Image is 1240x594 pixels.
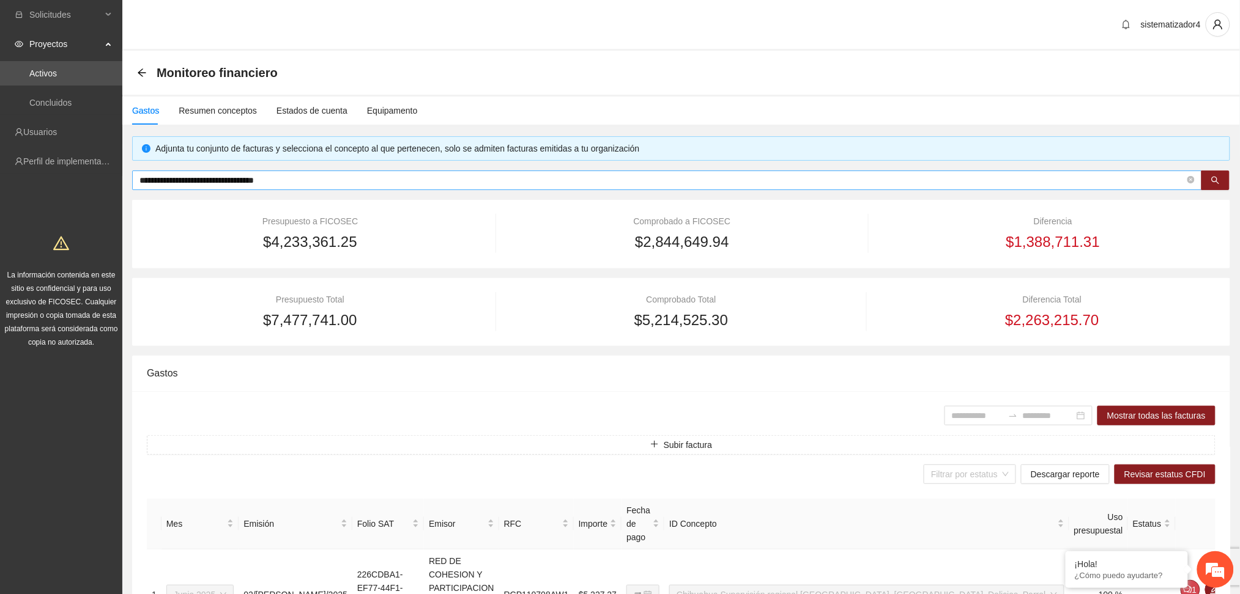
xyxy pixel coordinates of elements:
[891,215,1216,228] div: Diferencia
[161,499,239,549] th: Mes
[243,517,338,530] span: Emisión
[142,144,150,153] span: info-circle
[1206,19,1230,30] span: user
[5,271,118,346] span: La información contenida en este sitio es confidencial y para uso exclusivo de FICOSEC. Cualquier...
[1069,499,1128,549] th: Uso presupuestal
[147,293,473,306] div: Presupuesto Total
[201,6,230,35] div: Minimizar ventana de chat en vivo
[1124,468,1206,481] span: Revisar estatus CFDI
[664,438,712,452] span: Subir factura
[15,40,23,48] span: eye
[166,517,225,530] span: Mes
[664,499,1069,549] th: ID Concepto
[147,356,1216,391] div: Gastos
[424,499,499,549] th: Emisor
[277,104,347,117] div: Estados de cuenta
[1187,175,1195,186] span: close-circle
[1187,176,1195,183] span: close-circle
[155,142,1220,155] div: Adjunta tu conjunto de facturas y selecciona el concepto al que pertenecen, solo se admiten factu...
[429,517,485,530] span: Emisor
[518,293,845,306] div: Comprobado Total
[137,68,147,78] div: Back
[64,62,206,78] div: Chatee con nosotros ahora
[1128,499,1176,549] th: Estatus
[132,104,159,117] div: Gastos
[263,230,357,254] span: $4,233,361.25
[53,235,69,251] span: warning
[239,499,352,549] th: Emisión
[1201,170,1230,190] button: search
[1133,517,1162,530] span: Estatus
[352,499,424,549] th: Folio SAT
[147,215,473,228] div: Presupuesto a FICOSEC
[1211,176,1220,186] span: search
[889,293,1216,306] div: Diferencia Total
[6,334,233,376] textarea: Escriba su mensaje y pulse “Intro”
[1021,464,1110,484] button: Descargar reporte
[23,127,57,137] a: Usuarios
[1117,20,1135,29] span: bell
[1031,468,1100,481] span: Descargar reporte
[626,504,650,544] span: Fecha de pago
[1107,409,1206,422] span: Mostrar todas las facturas
[1141,20,1201,29] span: sistematizador4
[137,68,147,78] span: arrow-left
[1006,230,1100,254] span: $1,388,711.31
[504,517,560,530] span: RFC
[1206,12,1230,37] button: user
[179,104,257,117] div: Resumen conceptos
[669,517,1055,530] span: ID Concepto
[579,517,607,530] span: Importe
[1008,411,1018,420] span: to
[635,230,729,254] span: $2,844,649.94
[147,435,1216,455] button: plusSubir factura
[71,163,169,287] span: Estamos en línea.
[157,63,278,82] span: Monitoreo financiero
[1005,309,1099,332] span: $2,263,215.70
[1075,559,1179,569] div: ¡Hola!
[1115,464,1216,484] button: Revisar estatus CFDI
[518,215,846,228] div: Comprobado a FICOSEC
[29,98,72,108] a: Concluidos
[650,440,659,450] span: plus
[574,499,622,549] th: Importe
[15,10,23,19] span: inbox
[622,499,664,549] th: Fecha de pago
[29,2,102,27] span: Solicitudes
[367,104,418,117] div: Equipamento
[1097,406,1216,425] button: Mostrar todas las facturas
[499,499,574,549] th: RFC
[634,309,728,332] span: $5,214,525.30
[1116,15,1136,34] button: bell
[29,68,57,78] a: Activos
[23,156,119,166] a: Perfil de implementadora
[1075,571,1179,580] p: ¿Cómo puedo ayudarte?
[357,517,410,530] span: Folio SAT
[29,32,102,56] span: Proyectos
[1008,411,1018,420] span: swap-right
[263,309,357,332] span: $7,477,741.00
